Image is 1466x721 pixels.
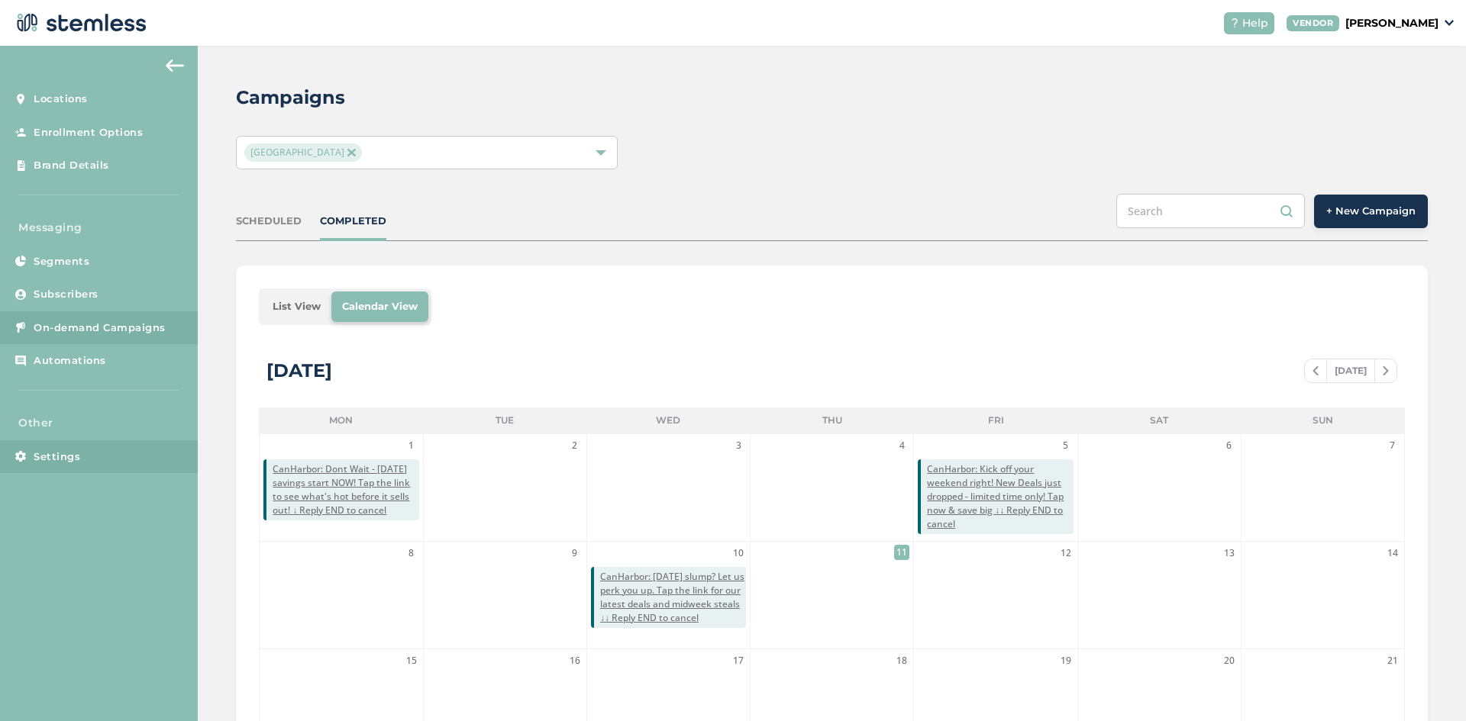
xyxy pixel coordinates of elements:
p: [PERSON_NAME] [1345,15,1439,31]
span: 13 [1222,546,1237,561]
span: 10 [731,546,746,561]
div: VENDOR [1287,15,1339,31]
img: icon-close-accent-8a337256.svg [347,149,355,156]
span: 19 [1058,653,1074,668]
div: COMPLETED [320,214,386,229]
span: Segments [34,254,89,269]
span: Automations [34,353,106,369]
span: 2 [567,438,583,453]
span: 7 [1385,438,1400,453]
span: Subscribers [34,287,98,302]
div: SCHEDULED [236,214,302,229]
img: icon_down-arrow-small-66adaf34.svg [1445,20,1454,26]
span: 12 [1058,546,1074,561]
span: 17 [731,653,746,668]
li: List View [262,291,331,322]
img: logo-dark-0685b13c.svg [12,8,147,38]
span: [DATE] [1326,359,1375,382]
li: Wed [586,407,750,433]
li: Sat [1077,407,1241,433]
div: [DATE] [266,357,332,385]
iframe: Chat Widget [1390,648,1466,721]
img: icon-arrow-back-accent-c549486e.svg [166,60,184,72]
span: On-demand Campaigns [34,320,166,336]
span: 11 [894,545,909,560]
li: Thu [751,407,914,433]
span: 14 [1385,546,1400,561]
span: 21 [1385,653,1400,668]
span: Help [1242,15,1268,31]
span: 18 [894,653,909,668]
button: + New Campaign [1314,195,1428,228]
span: 4 [894,438,909,453]
span: + New Campaign [1326,204,1416,219]
span: CanHarbor: Kick off your weekend right! New Deals just dropped - limited time only! Tap now & sav... [927,462,1073,531]
li: Mon [259,407,422,433]
span: CanHarbor: Dont Wait - [DATE] savings start NOW! Tap the link to see what's hot before it sells o... [273,462,418,517]
li: Calendar View [331,291,428,322]
span: 15 [404,653,419,668]
span: 9 [567,546,583,561]
span: 16 [567,653,583,668]
span: Locations [34,92,88,107]
span: Brand Details [34,158,109,173]
span: 3 [731,438,746,453]
li: Tue [423,407,586,433]
img: icon-chevron-right-bae969c5.svg [1383,366,1389,375]
span: CanHarbor: [DATE] slump? Let us perk you up. Tap the link for our latest deals and midweek steals... [600,570,746,625]
span: 20 [1222,653,1237,668]
span: 1 [404,438,419,453]
span: 5 [1058,438,1074,453]
span: [GEOGRAPHIC_DATA] [244,143,361,162]
span: Settings [34,449,80,465]
span: 8 [404,546,419,561]
li: Sun [1242,407,1405,433]
input: Search [1116,194,1305,228]
img: icon-help-white-03924b79.svg [1230,18,1239,27]
span: 6 [1222,438,1237,453]
h2: Campaigns [236,84,345,111]
img: icon-chevron-left-b8c47ebb.svg [1313,366,1319,375]
li: Fri [914,407,1077,433]
span: Enrollment Options [34,125,143,140]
